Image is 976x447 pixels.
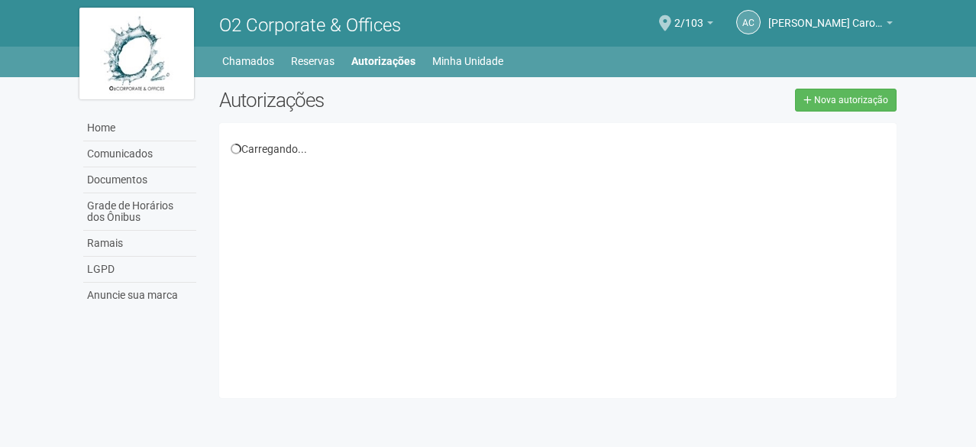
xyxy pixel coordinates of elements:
a: 2/103 [674,19,713,31]
a: Documentos [83,167,196,193]
a: Ramais [83,231,196,257]
div: Carregando... [231,142,885,156]
span: 2/103 [674,2,703,29]
a: Nova autorização [795,89,897,112]
img: logo.jpg [79,8,194,99]
a: Reservas [291,50,334,72]
a: Home [83,115,196,141]
span: O2 Corporate & Offices [219,15,401,36]
a: Chamados [222,50,274,72]
a: Minha Unidade [432,50,503,72]
a: [PERSON_NAME] Carolina [PERSON_NAME] [768,19,893,31]
span: Nova autorização [814,95,888,105]
a: AC [736,10,761,34]
span: Anna Carolina Yorio Vianna [768,2,883,29]
a: Anuncie sua marca [83,283,196,308]
h2: Autorizações [219,89,546,112]
a: LGPD [83,257,196,283]
a: Comunicados [83,141,196,167]
a: Autorizações [351,50,415,72]
a: Grade de Horários dos Ônibus [83,193,196,231]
